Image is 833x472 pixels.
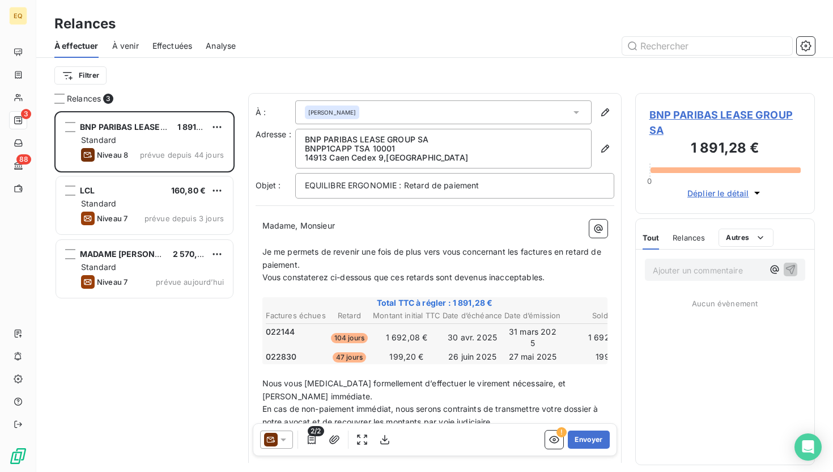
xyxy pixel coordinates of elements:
span: Standard [81,262,116,272]
span: BNP PARIBAS LEASE GROUP SA [80,122,203,132]
span: Niveau 8 [97,150,128,159]
span: 104 jours [331,333,368,343]
span: 1 891,28 € [177,122,218,132]
td: 199,20 € [562,351,630,363]
span: 0 [647,176,652,186]
span: 160,80 € [171,186,206,195]
h3: 1 891,28 € [649,138,801,161]
span: Je me permets de revenir une fois de plus vers vous concernant les factures en retard de paiement. [262,247,603,269]
p: BNP PARIBAS LEASE GROUP SA [305,135,582,144]
span: Niveau 7 [97,214,127,223]
span: prévue depuis 44 jours [140,150,224,159]
td: 199,20 € [372,351,441,363]
span: 2 570,72 € [173,249,215,259]
span: Nous vous [MEDICAL_DATA] formellement d’effectuer le virement nécessaire, et [PERSON_NAME] immédi... [262,378,568,401]
input: Rechercher [622,37,792,55]
span: 3 [21,109,31,119]
div: Open Intercom Messenger [794,433,822,461]
p: BNPP1CAPP TSA 10001 [305,144,582,153]
div: grid [54,111,235,472]
span: Standard [81,135,116,145]
span: MADAME [PERSON_NAME] [80,249,186,259]
td: 1 692,08 € [562,326,630,349]
span: Relances [67,93,101,104]
h3: Relances [54,14,116,34]
span: 022144 [266,326,295,338]
span: 2/2 [308,426,324,436]
td: 1 692,08 € [372,326,441,349]
span: 47 jours [333,352,366,363]
th: Factures échues [265,310,326,322]
span: Déplier le détail [687,187,749,199]
td: 30 avr. 2025 [442,326,503,349]
span: Adresse : [256,129,291,139]
th: Solde TTC [562,310,630,322]
button: Envoyer [568,431,609,449]
th: Date d’échéance [442,310,503,322]
span: À effectuer [54,40,99,52]
span: 3 [103,94,113,104]
span: Relances [673,233,705,242]
span: [PERSON_NAME] [308,108,356,116]
div: EQ [9,7,27,25]
span: Total TTC à régler : 1 891,28 € [264,297,606,309]
span: LCL [80,186,95,195]
span: Vous constaterez ci-dessous que ces retards sont devenus inacceptables. [262,272,545,282]
img: Logo LeanPay [9,447,27,465]
span: 88 [16,154,31,165]
a: 3 [9,111,27,129]
span: Objet : [256,180,281,190]
span: Tout [643,233,660,242]
span: Effectuées [152,40,193,52]
span: Niveau 7 [97,277,127,286]
td: 31 mars 2025 [504,326,561,349]
span: prévue aujourd’hui [156,277,224,286]
button: Déplier le détail [684,187,766,200]
span: En cas de non-paiement immédiat, nous serons contraints de transmettre votre dossier à notre avoc... [262,404,601,427]
span: Standard [81,199,116,208]
th: Montant initial TTC [372,310,441,322]
td: 26 juin 2025 [442,351,503,363]
span: Analyse [206,40,236,52]
button: Filtrer [54,66,107,85]
th: Retard [328,310,371,322]
p: 14913 Caen Cedex 9 , [GEOGRAPHIC_DATA] [305,153,582,162]
a: 88 [9,157,27,175]
button: Autres [719,229,773,247]
td: 27 mai 2025 [504,351,561,363]
span: 022830 [266,351,297,363]
span: BNP PARIBAS LEASE GROUP SA [649,107,801,138]
th: Date d’émission [504,310,561,322]
span: Aucun évènement [692,299,758,308]
span: EQUILIBRE ERGONOMIE : Retard de paiement [305,180,479,190]
label: À : [256,107,295,118]
span: prévue depuis 3 jours [144,214,224,223]
span: À venir [112,40,139,52]
span: Madame, Monsieur [262,221,335,230]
